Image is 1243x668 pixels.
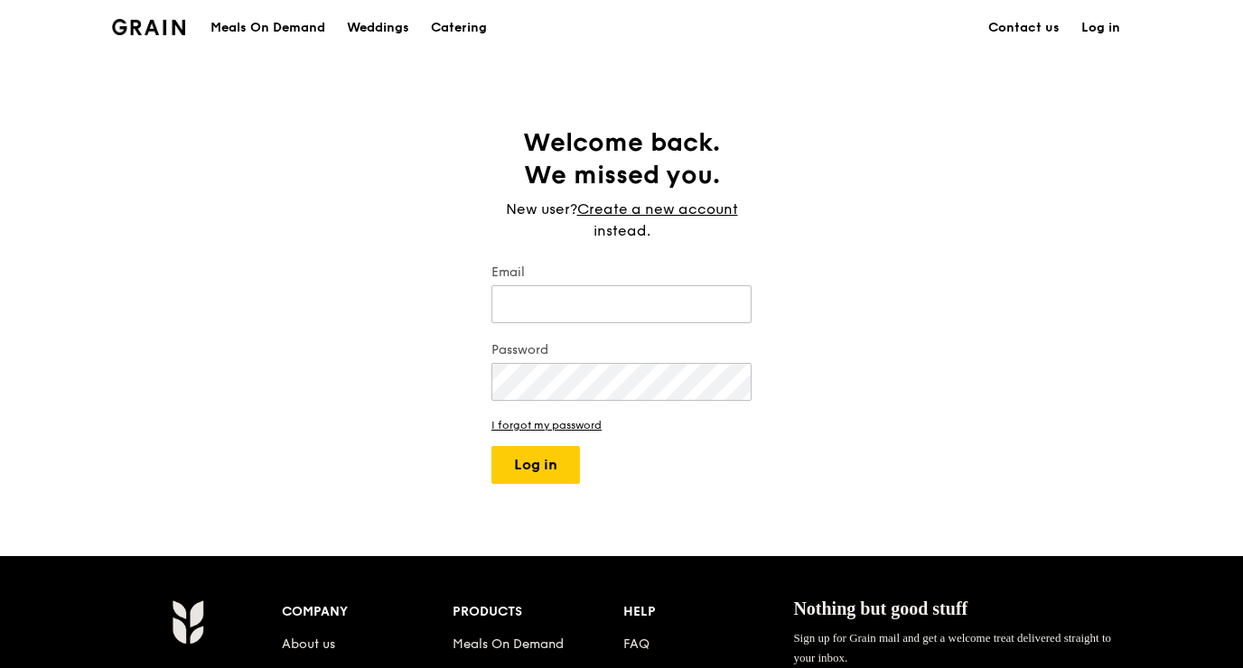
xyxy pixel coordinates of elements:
[793,631,1111,664] span: Sign up for Grain mail and get a welcome treat delivered straight to your inbox.
[593,222,650,239] span: instead.
[623,599,794,625] div: Help
[282,599,453,625] div: Company
[431,1,487,55] div: Catering
[336,1,420,55] a: Weddings
[491,126,752,191] h1: Welcome back. We missed you.
[420,1,498,55] a: Catering
[506,200,577,218] span: New user?
[453,599,623,625] div: Products
[491,341,752,359] label: Password
[577,199,738,220] a: Create a new account
[491,264,752,282] label: Email
[282,636,335,652] a: About us
[112,19,185,35] img: Grain
[1070,1,1131,55] a: Log in
[172,599,203,645] img: Grain
[453,636,564,652] a: Meals On Demand
[347,1,409,55] div: Weddings
[491,446,580,484] button: Log in
[623,636,650,652] a: FAQ
[210,1,325,55] div: Meals On Demand
[793,598,967,618] span: Nothing but good stuff
[977,1,1070,55] a: Contact us
[491,419,752,431] a: I forgot my password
